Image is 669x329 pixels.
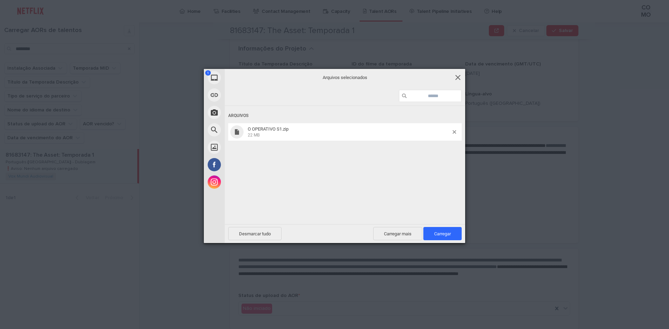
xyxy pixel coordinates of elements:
[204,139,287,156] div: Desaparecer
[204,69,287,86] div: Meu dispositivo
[239,231,271,236] font: Desmarcar tudo
[384,231,412,236] font: Carregar mais
[228,113,248,118] font: Arquivos
[204,104,287,121] div: Tirar foto
[204,86,287,104] div: Link (URL)
[204,173,287,191] div: Instagram
[204,121,287,139] div: Pesquisa na Web
[246,126,453,138] span: O OPERATIVO S1.zip
[207,71,209,75] font: 1
[454,73,462,81] span: Clique aqui ou pressione ESC para fechar o seletor
[248,126,289,132] font: O OPERATIVO S1.zip
[323,75,367,80] font: Arquivos selecionados
[248,133,260,138] font: 22 MB
[434,231,451,236] font: Carregar
[204,156,287,173] div: Facebook
[423,227,462,240] span: Carregar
